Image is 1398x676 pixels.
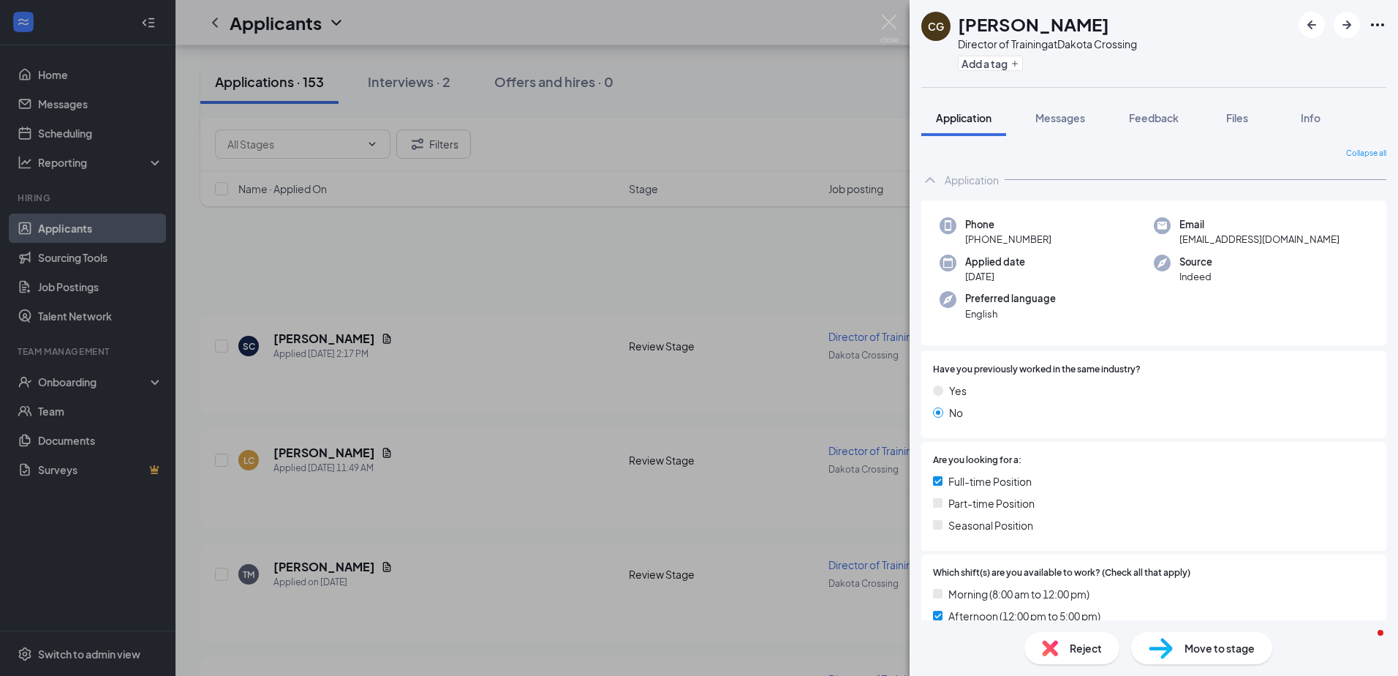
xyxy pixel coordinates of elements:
svg: Ellipses [1369,16,1386,34]
div: CG [928,19,944,34]
span: Info [1301,111,1320,124]
span: Part-time Position [948,495,1035,511]
svg: ChevronUp [921,171,939,189]
button: PlusAdd a tag [958,56,1023,71]
span: Files [1226,111,1248,124]
span: Phone [965,217,1051,232]
span: Seasonal Position [948,517,1033,533]
span: Messages [1035,111,1085,124]
h1: [PERSON_NAME] [958,12,1109,37]
span: Which shift(s) are you available to work? (Check all that apply) [933,566,1190,580]
svg: ArrowRight [1338,16,1356,34]
span: Application [936,111,991,124]
span: Are you looking for a: [933,454,1021,467]
span: Indeed [1179,269,1212,284]
button: ArrowLeftNew [1299,12,1325,38]
svg: ArrowLeftNew [1303,16,1320,34]
span: Move to stage [1184,640,1255,656]
span: Yes [949,383,967,399]
span: Reject [1070,640,1102,656]
span: [EMAIL_ADDRESS][DOMAIN_NAME] [1179,232,1340,247]
span: Feedback [1129,111,1179,124]
svg: Plus [1010,59,1019,68]
span: Applied date [965,255,1025,269]
span: [DATE] [965,269,1025,284]
span: [PHONE_NUMBER] [965,232,1051,247]
span: Morning (8:00 am to 12:00 pm) [948,586,1089,602]
span: Source [1179,255,1212,269]
iframe: Intercom live chat [1348,626,1383,661]
span: Preferred language [965,291,1056,306]
span: No [949,405,963,421]
span: Full-time Position [948,473,1032,489]
button: ArrowRight [1334,12,1360,38]
span: Have you previously worked in the same industry? [933,363,1141,377]
div: Director of Training at Dakota Crossing [958,37,1137,51]
span: Afternoon (12:00 pm to 5:00 pm) [948,608,1100,624]
span: English [965,307,1056,321]
div: Application [945,173,999,187]
span: Email [1179,217,1340,232]
span: Collapse all [1346,148,1386,159]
